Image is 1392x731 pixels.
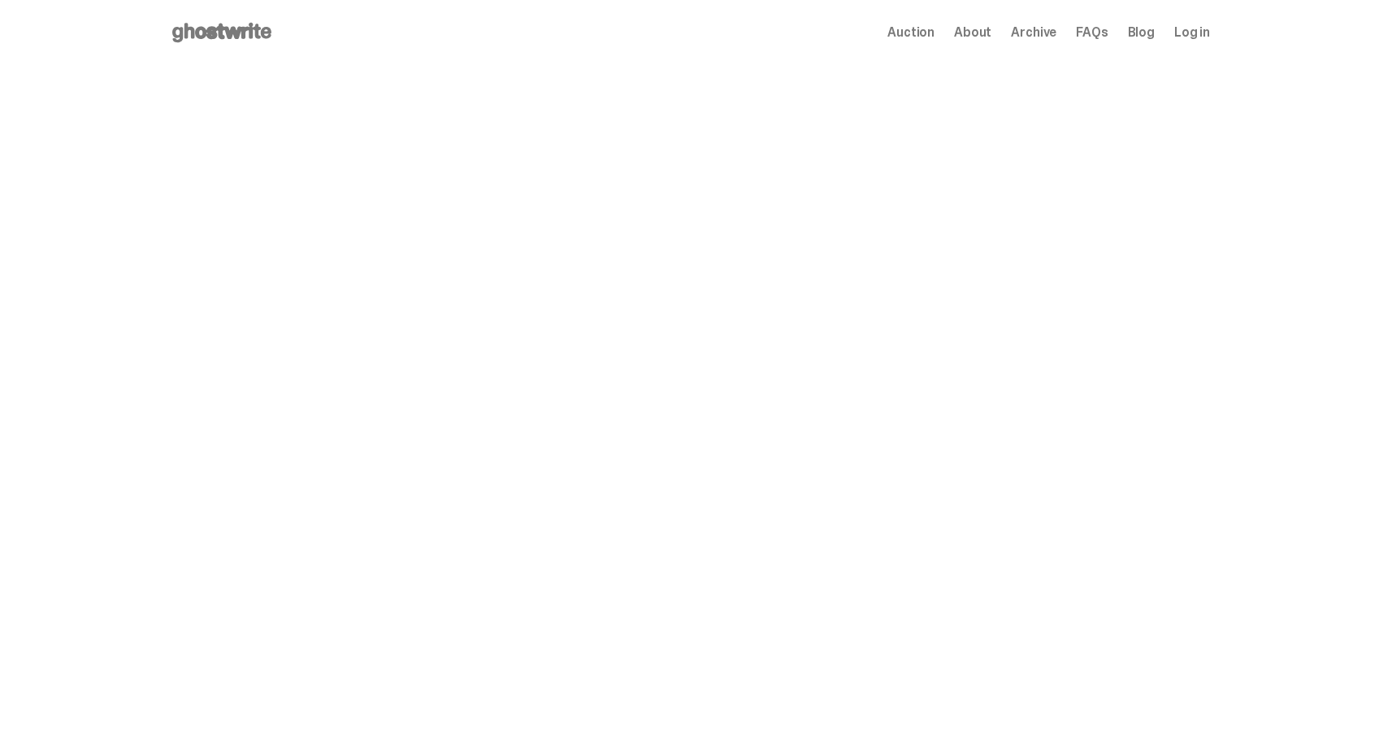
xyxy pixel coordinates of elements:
[1128,26,1155,39] a: Blog
[1011,26,1056,39] a: Archive
[887,26,935,39] a: Auction
[1076,26,1108,39] a: FAQs
[954,26,991,39] a: About
[1174,26,1210,39] a: Log in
